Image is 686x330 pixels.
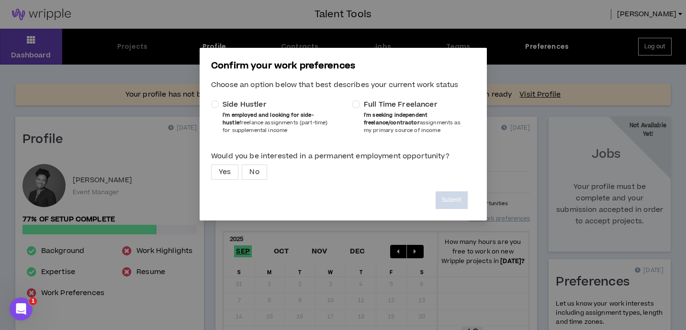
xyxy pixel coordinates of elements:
label: Choose an option below that best describes your current work status [211,77,475,93]
span: Side Hustler [223,100,267,110]
span: assignments as my primary source of income [363,111,460,134]
span: 1 [29,297,37,305]
span: Yes [219,165,231,179]
iframe: Intercom live chat [10,297,33,320]
p: Confirm your work preferences [211,59,475,73]
span: Full Time Freelancer [363,100,437,110]
span: freelance assignments (part-time) for supplemental income [223,111,327,134]
b: I'm seeking independent freelance/contractor [363,111,427,126]
span: No [249,165,259,179]
button: Submit [436,191,468,209]
b: I'm employed and looking for side-hustle [223,111,314,126]
label: Would you be interested in a permanent employment opportunity? [211,148,475,165]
